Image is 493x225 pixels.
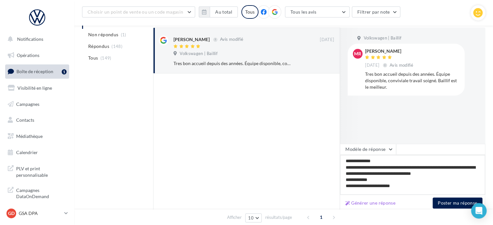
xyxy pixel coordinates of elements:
div: [PERSON_NAME] [365,49,414,53]
span: résultats/page [265,214,292,220]
span: (149) [100,55,111,61]
button: Au total [199,6,238,17]
span: PLV et print personnalisable [16,164,67,178]
div: 1 [62,69,67,74]
a: Campagnes [4,97,70,111]
span: Opérations [17,52,39,58]
button: Filtrer par note [352,6,401,17]
span: 1 [316,212,326,222]
span: Campagnes [16,101,39,107]
span: Médiathèque [16,133,43,139]
span: Afficher [227,214,242,220]
span: [DATE] [365,62,379,68]
span: Visibilité en ligne [17,85,52,91]
p: GSA DPA [19,210,62,217]
span: Notifications [17,36,43,42]
div: Tres bon accueil depuis des années. Équipe disponible, conviviale travail soigné. Baillif est le ... [173,60,292,67]
span: (148) [111,44,122,49]
button: Choisir un point de vente ou un code magasin [82,6,195,17]
a: Visibilité en ligne [4,81,70,95]
a: Boîte de réception1 [4,64,70,78]
span: GD [8,210,15,217]
button: Poster ma réponse [433,197,482,208]
button: Tous les avis [285,6,350,17]
span: Volkswagen | Baillif [363,35,401,41]
button: Modèle de réponse [340,144,396,155]
button: 10 [245,213,262,222]
span: Boîte de réception [16,69,53,74]
a: GD GSA DPA [5,207,69,219]
button: Notifications [4,32,68,46]
div: Tous [241,5,258,19]
button: Au total [210,6,238,17]
span: Tous [88,55,98,61]
span: (1) [121,32,126,37]
div: [PERSON_NAME] [173,36,210,43]
span: Avis modifié [390,62,413,68]
span: Contacts [16,117,34,123]
span: Tous les avis [290,9,317,15]
span: [DATE] [320,37,334,43]
span: Volkswagen | Baillif [180,51,217,57]
span: Choisir un point de vente ou un code magasin [88,9,183,15]
span: Répondus [88,43,109,50]
span: MR [354,51,361,57]
a: Médiathèque [4,129,70,143]
a: Opérations [4,49,70,62]
span: 10 [248,215,254,220]
a: Contacts [4,113,70,127]
a: Campagnes DataOnDemand [4,183,70,202]
div: Open Intercom Messenger [471,203,487,219]
div: Tres bon accueil depuis des années. Équipe disponible, conviviale travail soigné. Baillif est le ... [365,71,459,90]
span: Calendrier [16,150,38,155]
span: Non répondus [88,31,118,38]
span: Avis modifié [220,37,243,42]
a: PLV et print personnalisable [4,162,70,181]
button: Générer une réponse [343,199,398,207]
span: Campagnes DataOnDemand [16,186,67,200]
a: Calendrier [4,146,70,159]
